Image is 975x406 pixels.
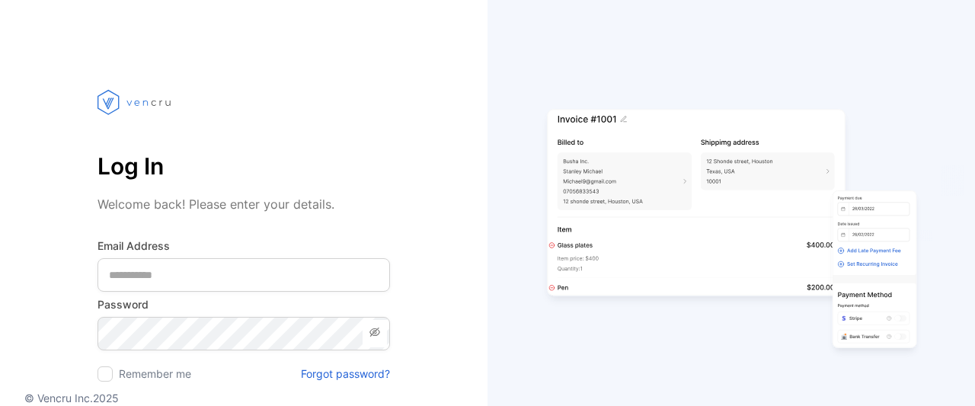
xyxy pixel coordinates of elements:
a: Forgot password? [301,366,390,382]
label: Email Address [97,238,390,254]
img: slider image [541,61,922,404]
label: Password [97,296,390,312]
label: Remember me [119,367,191,380]
img: vencru logo [97,61,174,143]
p: Log In [97,148,390,184]
p: Welcome back! Please enter your details. [97,195,390,213]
